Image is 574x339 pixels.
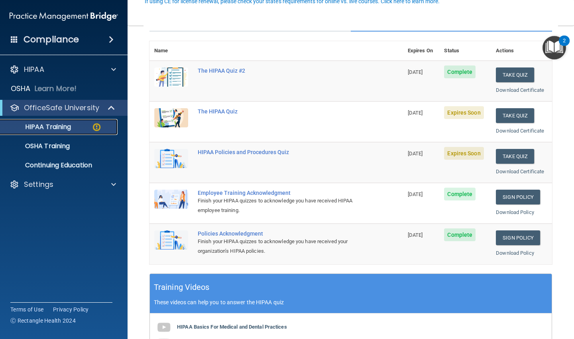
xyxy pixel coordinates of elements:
div: The HIPAA Quiz #2 [198,67,363,74]
a: Download Certificate [496,169,544,174]
p: OSHA [11,84,31,93]
span: Complete [444,65,476,78]
a: Privacy Policy [53,305,89,313]
button: Take Quiz [496,149,534,164]
button: Take Quiz [496,67,534,82]
img: PMB logo [10,8,118,24]
button: Open Resource Center, 2 new notifications [543,36,566,59]
a: Sign Policy [496,190,540,204]
p: Continuing Education [5,161,114,169]
a: Sign Policy [496,230,540,245]
span: Expires Soon [444,106,484,119]
p: Learn More! [35,84,77,93]
th: Actions [491,41,552,61]
span: Complete [444,228,476,241]
a: Terms of Use [10,305,43,313]
p: OSHA Training [5,142,70,150]
a: Settings [10,180,116,189]
th: Expires On [403,41,440,61]
span: [DATE] [408,151,423,157]
span: [DATE] [408,232,423,238]
iframe: Drift Widget Chat Controller [534,284,564,314]
div: 2 [563,41,566,51]
button: Take Quiz [496,108,534,123]
div: Finish your HIPAA quizzes to acknowledge you have received your organization’s HIPAA policies. [198,237,363,256]
a: Download Policy [496,209,534,215]
p: HIPAA [24,65,44,74]
span: [DATE] [408,69,423,75]
a: Download Policy [496,250,534,256]
span: [DATE] [408,191,423,197]
p: OfficeSafe University [24,103,99,113]
a: Download Certificate [496,87,544,93]
span: Complete [444,188,476,200]
a: HIPAA [10,65,116,74]
th: Status [439,41,491,61]
p: HIPAA Training [5,123,71,131]
div: HIPAA Policies and Procedures Quiz [198,149,363,155]
span: Ⓒ Rectangle Health 2024 [10,317,76,325]
div: The HIPAA Quiz [198,108,363,115]
h4: Compliance [24,34,79,45]
p: These videos can help you to answer the HIPAA quiz [154,299,548,305]
b: HIPAA Basics For Medical and Dental Practices [177,324,287,330]
span: Expires Soon [444,147,484,160]
div: Employee Training Acknowledgment [198,190,363,196]
a: Download Certificate [496,128,544,134]
h5: Training Videos [154,280,210,294]
div: Policies Acknowledgment [198,230,363,237]
a: OfficeSafe University [10,103,116,113]
th: Name [149,41,193,61]
img: warning-circle.0cc9ac19.png [92,122,102,132]
p: Settings [24,180,53,189]
div: Finish your HIPAA quizzes to acknowledge you have received HIPAA employee training. [198,196,363,215]
img: gray_youtube_icon.38fcd6cc.png [156,319,172,335]
span: [DATE] [408,110,423,116]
